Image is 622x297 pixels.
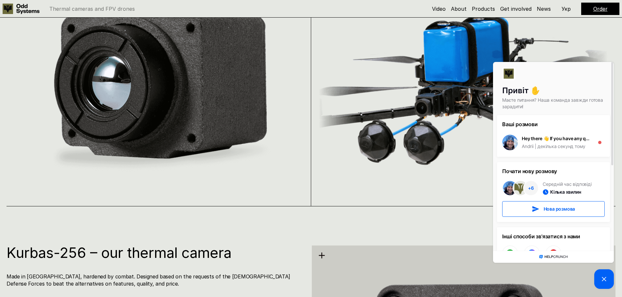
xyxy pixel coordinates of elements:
h4: Made in [GEOGRAPHIC_DATA], hardened by combat. Designed based on the requests of the [DEMOGRAPHIC... [7,273,304,288]
p: Thermal cameras and FPV drones [49,6,135,11]
a: Video [432,6,446,12]
iframe: HelpCrunch [491,60,615,290]
a: Products [472,6,495,12]
a: News [537,6,551,12]
a: Order [593,6,608,12]
p: Укр [562,6,571,11]
a: Get involved [500,6,532,12]
a: About [451,6,467,12]
h1: Kurbas-256 – our thermal camera [7,245,304,260]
